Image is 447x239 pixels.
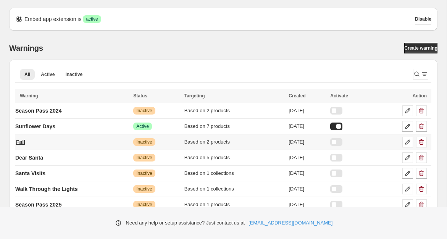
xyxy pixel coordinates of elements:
span: Created [289,93,306,99]
button: Disable [415,14,431,24]
p: Season Pass 2024 [15,107,61,115]
p: Embed app extension is [24,15,81,23]
span: Targeting [184,93,205,99]
span: Status [133,93,147,99]
button: Search and filter results [413,69,428,79]
span: Inactive [136,108,152,114]
span: Create warning [404,45,437,51]
div: [DATE] [289,138,326,146]
span: All [24,71,30,78]
div: [DATE] [289,123,326,130]
p: Walk Through the Lights [15,185,78,193]
a: Season Pass 2025 [15,199,61,211]
p: Dear Santa [15,154,43,161]
p: Santa Visits [15,170,45,177]
span: Active [41,71,55,78]
div: [DATE] [289,170,326,177]
div: Based on 1 collections [184,170,284,177]
a: Fall [15,136,26,148]
div: [DATE] [289,154,326,161]
a: Santa Visits [15,167,45,179]
a: [EMAIL_ADDRESS][DOMAIN_NAME] [249,219,332,227]
span: Action [413,93,427,99]
span: Warning [20,93,38,99]
span: Activate [330,93,348,99]
div: Based on 5 products [184,154,284,161]
span: active [86,16,98,22]
a: Create warning [404,43,437,53]
span: Inactive [136,170,152,176]
a: Walk Through the Lights [15,183,78,195]
div: Based on 1 collections [184,185,284,193]
span: Inactive [65,71,82,78]
h2: Warnings [9,44,43,53]
span: Inactive [136,202,152,208]
p: Sunflower Days [15,123,55,130]
div: [DATE] [289,201,326,208]
span: Inactive [136,155,152,161]
div: Based on 1 products [184,201,284,208]
div: Based on 2 products [184,107,284,115]
a: Dear Santa [15,152,43,164]
div: Based on 2 products [184,138,284,146]
span: Active [136,123,149,129]
div: [DATE] [289,185,326,193]
div: [DATE] [289,107,326,115]
span: Inactive [136,139,152,145]
div: Based on 7 products [184,123,284,130]
span: Disable [415,16,431,22]
a: Sunflower Days [15,120,55,132]
a: Season Pass 2024 [15,105,61,117]
span: Inactive [136,186,152,192]
p: Fall [16,138,25,146]
p: Season Pass 2025 [15,201,61,208]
